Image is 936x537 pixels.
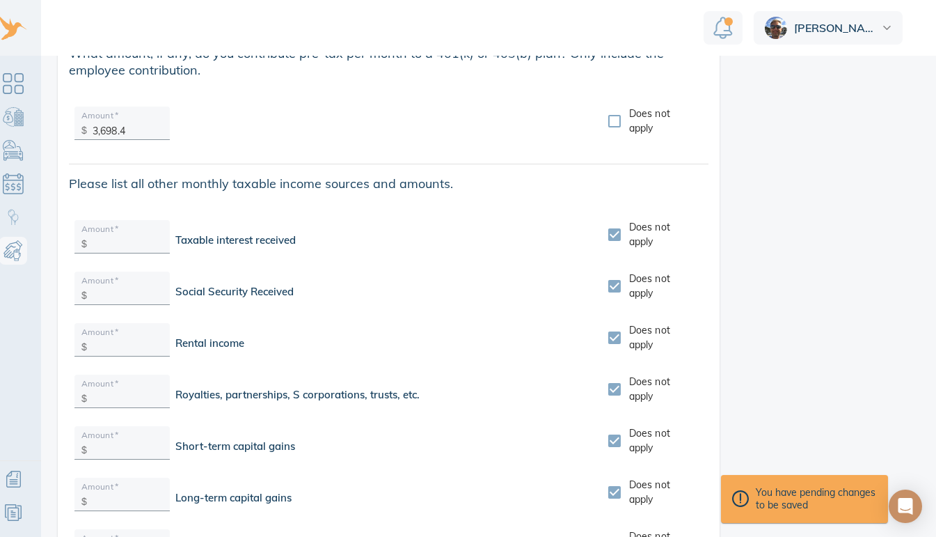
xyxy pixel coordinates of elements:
[81,391,87,406] p: $
[69,45,708,79] span: What amount, if any, do you contribute pre-tax per month to a 401(k) or 403(b) plan? Only include...
[81,430,118,439] label: Amount
[81,237,87,251] p: $
[81,379,118,387] label: Amount
[81,443,87,458] p: $
[175,369,602,421] div: Royalties, partnerships, S corporations, trusts, etc.
[629,478,692,507] span: Does not apply
[765,17,787,39] img: ee2a253455b5a1643214f6bbf30279a1
[81,224,118,233] label: Amount
[81,288,87,303] p: $
[81,276,118,284] label: Amount
[629,375,692,404] span: Does not apply
[81,327,118,336] label: Amount
[69,176,708,192] span: Please list all other monthly taxable income sources and amounts.
[794,22,879,33] span: [PERSON_NAME]
[175,266,602,318] div: Social Security Received
[713,17,733,39] img: Notification
[629,107,692,136] span: Does not apply
[629,220,692,249] span: Does not apply
[175,472,602,524] div: Long-term capital gains
[629,426,692,456] span: Does not apply
[175,215,602,266] div: Taxable interest received
[81,340,87,355] p: $
[732,486,877,512] div: You have pending changes to be saved
[81,495,87,509] p: $
[175,318,602,369] div: Rental income
[882,26,891,30] img: dropdown.svg
[629,272,692,301] span: Does not apply
[81,111,118,119] label: Amount
[629,323,692,352] span: Does not apply
[175,421,602,472] div: Short-term capital gains
[81,482,118,490] label: Amount
[81,123,87,138] p: $
[889,490,922,523] div: Open Intercom Messenger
